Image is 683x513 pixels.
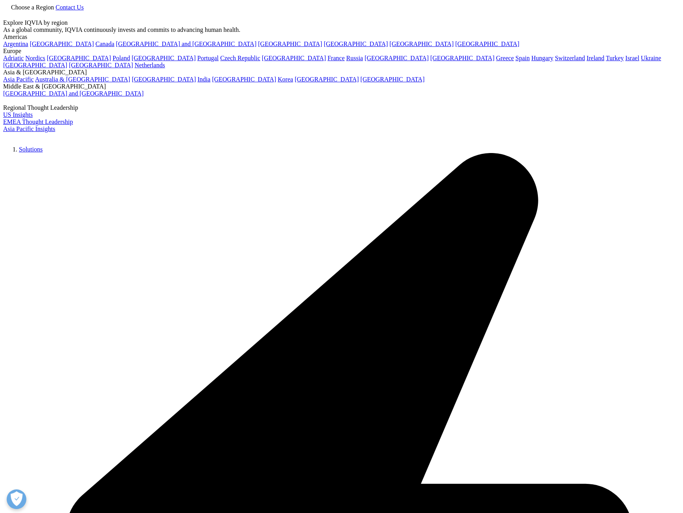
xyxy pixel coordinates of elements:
[47,55,111,61] a: [GEOGRAPHIC_DATA]
[69,62,133,68] a: [GEOGRAPHIC_DATA]
[3,83,680,90] div: Middle East & [GEOGRAPHIC_DATA]
[3,41,28,47] a: Argentina
[96,41,114,47] a: Canada
[278,76,293,83] a: Korea
[262,55,326,61] a: [GEOGRAPHIC_DATA]
[496,55,514,61] a: Greece
[625,55,639,61] a: Israel
[55,4,84,11] a: Contact Us
[3,62,67,68] a: [GEOGRAPHIC_DATA]
[35,76,130,83] a: Australia & [GEOGRAPHIC_DATA]
[346,55,363,61] a: Russia
[641,55,661,61] a: Ukraine
[212,76,276,83] a: [GEOGRAPHIC_DATA]
[3,118,73,125] a: EMEA Thought Leadership
[3,125,55,132] a: Asia Pacific Insights
[3,48,680,55] div: Europe
[3,104,680,111] div: Regional Thought Leadership
[3,19,680,26] div: Explore IQVIA by region
[11,4,54,11] span: Choose a Region
[3,33,680,41] div: Americas
[25,55,45,61] a: Nordics
[7,489,26,509] button: Öppna preferenser
[555,55,585,61] a: Switzerland
[19,146,42,153] a: Solutions
[606,55,624,61] a: Turkey
[390,41,454,47] a: [GEOGRAPHIC_DATA]
[3,111,33,118] a: US Insights
[3,55,24,61] a: Adriatic
[3,76,34,83] a: Asia Pacific
[455,41,519,47] a: [GEOGRAPHIC_DATA]
[295,76,359,83] a: [GEOGRAPHIC_DATA]
[324,41,388,47] a: [GEOGRAPHIC_DATA]
[430,55,494,61] a: [GEOGRAPHIC_DATA]
[531,55,553,61] a: Hungary
[258,41,322,47] a: [GEOGRAPHIC_DATA]
[132,55,196,61] a: [GEOGRAPHIC_DATA]
[197,55,219,61] a: Portugal
[328,55,345,61] a: France
[3,69,680,76] div: Asia & [GEOGRAPHIC_DATA]
[116,41,256,47] a: [GEOGRAPHIC_DATA] and [GEOGRAPHIC_DATA]
[587,55,604,61] a: Ireland
[220,55,260,61] a: Czech Republic
[3,26,680,33] div: As a global community, IQVIA continuously invests and commits to advancing human health.
[134,62,165,68] a: Netherlands
[3,90,144,97] a: [GEOGRAPHIC_DATA] and [GEOGRAPHIC_DATA]
[361,76,425,83] a: [GEOGRAPHIC_DATA]
[197,76,210,83] a: India
[365,55,429,61] a: [GEOGRAPHIC_DATA]
[515,55,530,61] a: Spain
[30,41,94,47] a: [GEOGRAPHIC_DATA]
[132,76,196,83] a: [GEOGRAPHIC_DATA]
[112,55,130,61] a: Poland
